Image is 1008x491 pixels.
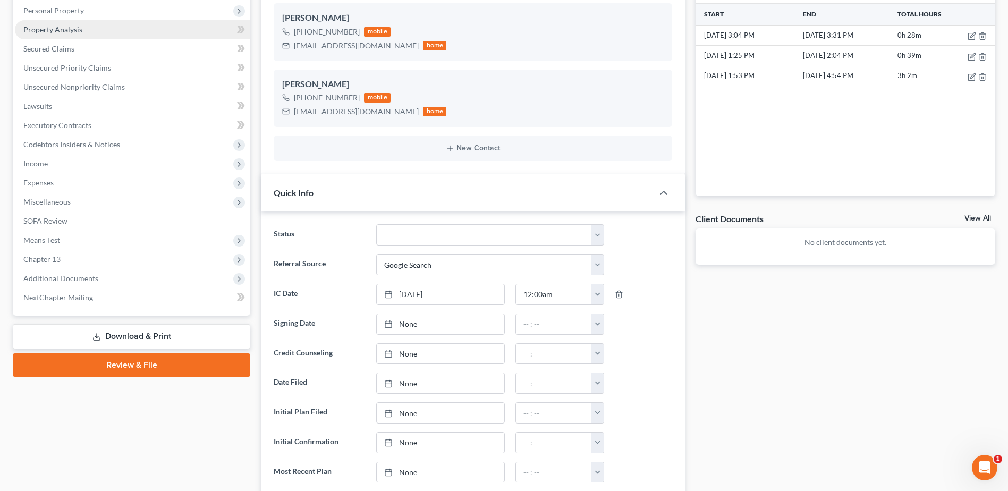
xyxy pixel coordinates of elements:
input: -- : -- [516,433,592,453]
td: [DATE] 3:31 PM [801,25,895,45]
div: [EMAIL_ADDRESS][DOMAIN_NAME] [294,40,419,51]
a: Unsecured Nonpriority Claims [15,78,250,97]
span: Means Test [23,235,60,244]
input: -- : -- [516,314,592,334]
a: None [377,433,504,453]
span: 0h 28m [897,31,921,39]
div: [PERSON_NAME] [282,78,664,91]
label: Referral Source [268,254,370,275]
label: Initial Confirmation [268,432,370,453]
label: Initial Plan Filed [268,402,370,424]
a: None [377,403,504,423]
a: SOFA Review [15,211,250,231]
td: [DATE] 4:54 PM [801,66,895,86]
a: Review & File [13,353,250,377]
a: Lawsuits [15,97,250,116]
label: Date Filed [268,373,370,394]
span: NextChapter Mailing [23,293,93,302]
td: [DATE] 1:53 PM [696,66,801,86]
button: New Contact [282,144,664,153]
a: NextChapter Mailing [15,288,250,307]
a: None [377,462,504,482]
span: Additional Documents [23,274,98,283]
a: None [377,373,504,393]
span: Quick Info [274,188,314,198]
span: Property Analysis [23,25,82,34]
div: Client Documents [696,213,764,224]
div: [PHONE_NUMBER] [294,27,360,37]
span: Personal Property [23,6,84,15]
span: 0h 39m [897,51,921,60]
p: No client documents yet. [704,237,987,248]
span: Miscellaneous [23,197,71,206]
label: IC Date [268,284,370,305]
div: home [423,107,446,116]
span: 3h 2m [897,71,917,80]
span: Chapter 13 [23,255,61,264]
span: Codebtors Insiders & Notices [23,140,120,149]
iframe: Intercom live chat [972,455,997,480]
div: [PERSON_NAME] [282,12,664,24]
a: Property Analysis [15,20,250,39]
a: None [377,314,504,334]
a: Download & Print [13,324,250,349]
input: -- : -- [516,403,592,423]
label: Most Recent Plan [268,462,370,483]
a: [DATE] [377,284,504,304]
div: mobile [364,93,391,103]
th: End [801,4,895,25]
th: Total Hours [895,4,995,25]
span: Lawsuits [23,101,52,111]
span: 1 [994,455,1002,463]
div: mobile [364,27,391,37]
input: -- : -- [516,344,592,364]
label: Signing Date [268,314,370,335]
td: [DATE] 1:25 PM [696,46,801,66]
a: Executory Contracts [15,116,250,135]
td: [DATE] 2:04 PM [801,46,895,66]
td: [DATE] 3:04 PM [696,25,801,45]
span: SOFA Review [23,216,67,225]
input: -- : -- [516,373,592,393]
div: [EMAIL_ADDRESS][DOMAIN_NAME] [294,106,419,117]
div: [PHONE_NUMBER] [294,92,360,103]
span: Executory Contracts [23,121,91,130]
input: -- : -- [516,462,592,482]
a: None [377,344,504,364]
a: Secured Claims [15,39,250,58]
th: Start [696,4,801,25]
label: Status [268,224,370,245]
span: Unsecured Nonpriority Claims [23,82,125,91]
span: Expenses [23,178,54,187]
span: Unsecured Priority Claims [23,63,111,72]
span: Income [23,159,48,168]
div: home [423,41,446,50]
input: -- : -- [516,284,592,304]
a: Unsecured Priority Claims [15,58,250,78]
label: Credit Counseling [268,343,370,365]
span: Secured Claims [23,44,74,53]
a: View All [964,215,991,222]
